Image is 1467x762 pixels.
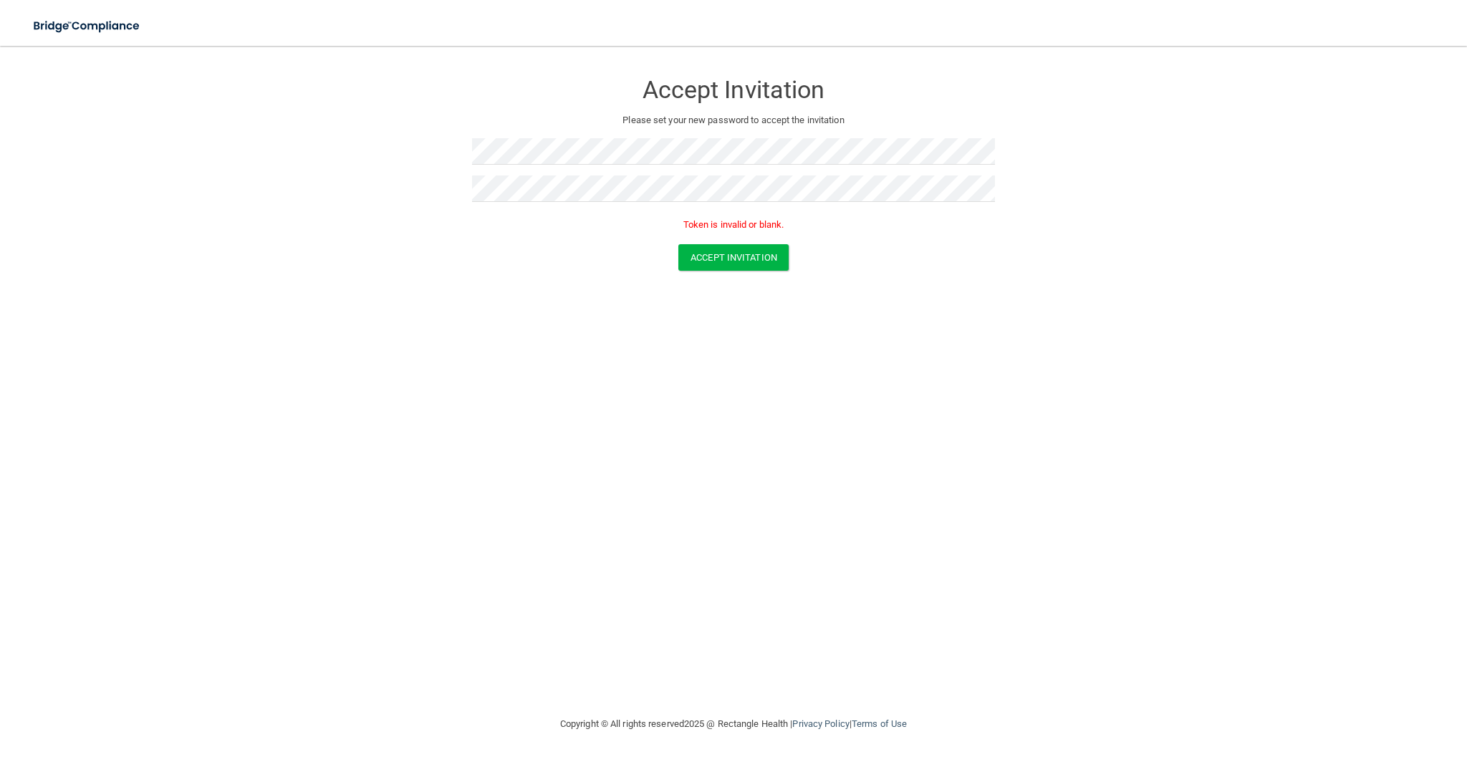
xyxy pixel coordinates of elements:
[852,718,907,729] a: Terms of Use
[792,718,849,729] a: Privacy Policy
[472,77,995,103] h3: Accept Invitation
[472,701,995,747] div: Copyright © All rights reserved 2025 @ Rectangle Health | |
[472,216,995,233] p: Token is invalid or blank.
[21,11,153,41] img: bridge_compliance_login_screen.278c3ca4.svg
[1219,660,1450,718] iframe: Drift Widget Chat Controller
[678,244,789,271] button: Accept Invitation
[483,112,984,129] p: Please set your new password to accept the invitation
